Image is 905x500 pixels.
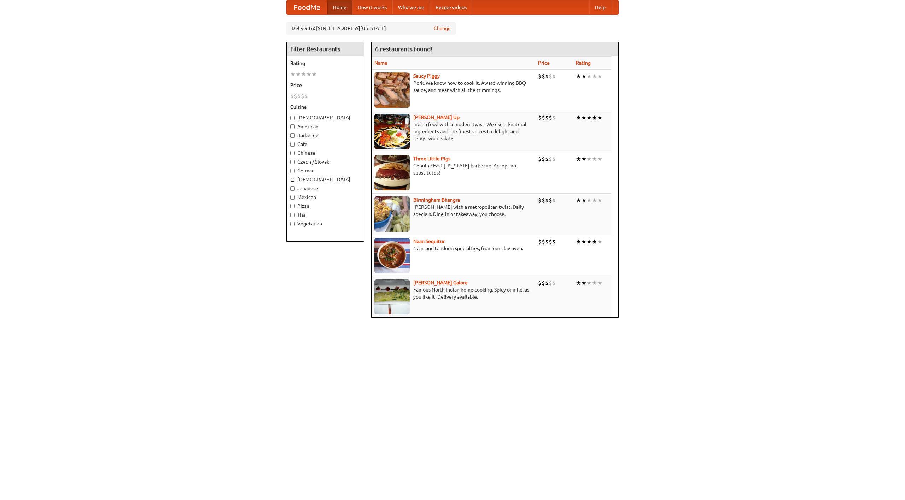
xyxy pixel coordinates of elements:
[597,72,602,80] li: ★
[576,72,581,80] li: ★
[549,155,552,163] li: $
[413,156,450,161] a: Three Little Pigs
[287,42,364,56] h4: Filter Restaurants
[294,92,297,100] li: $
[374,238,410,273] img: naansequitur.jpg
[581,155,586,163] li: ★
[413,239,445,244] a: Naan Sequitur
[290,92,294,100] li: $
[538,60,550,66] a: Price
[586,72,592,80] li: ★
[552,279,556,287] li: $
[290,158,360,165] label: Czech / Slovak
[290,151,295,155] input: Chinese
[592,279,597,287] li: ★
[374,60,387,66] a: Name
[549,238,552,246] li: $
[287,0,327,14] a: FoodMe
[538,196,542,204] li: $
[297,92,301,100] li: $
[592,72,597,80] li: ★
[542,72,545,80] li: $
[576,238,581,246] li: ★
[290,116,295,120] input: [DEMOGRAPHIC_DATA]
[290,132,360,139] label: Barbecue
[290,133,295,138] input: Barbecue
[290,195,295,200] input: Mexican
[306,70,311,78] li: ★
[374,72,410,108] img: saucy.jpg
[589,0,611,14] a: Help
[374,114,410,149] img: curryup.jpg
[413,114,460,120] a: [PERSON_NAME] Up
[301,92,304,100] li: $
[576,196,581,204] li: ★
[290,167,360,174] label: German
[581,72,586,80] li: ★
[290,114,360,121] label: [DEMOGRAPHIC_DATA]
[290,176,360,183] label: [DEMOGRAPHIC_DATA]
[552,114,556,122] li: $
[586,238,592,246] li: ★
[597,155,602,163] li: ★
[290,124,295,129] input: American
[290,202,360,210] label: Pizza
[542,114,545,122] li: $
[597,114,602,122] li: ★
[290,149,360,157] label: Chinese
[290,213,295,217] input: Thai
[545,196,549,204] li: $
[286,22,456,35] div: Deliver to: [STREET_ADDRESS][US_STATE]
[538,279,542,287] li: $
[592,155,597,163] li: ★
[290,194,360,201] label: Mexican
[290,70,296,78] li: ★
[545,238,549,246] li: $
[552,196,556,204] li: $
[597,238,602,246] li: ★
[290,220,360,227] label: Vegetarian
[413,73,440,79] a: Saucy Piggy
[581,279,586,287] li: ★
[374,155,410,190] img: littlepigs.jpg
[545,114,549,122] li: $
[311,70,317,78] li: ★
[290,169,295,173] input: German
[549,196,552,204] li: $
[290,204,295,208] input: Pizza
[374,286,532,300] p: Famous North Indian home cooking. Spicy or mild, as you like it. Delivery available.
[430,0,472,14] a: Recipe videos
[542,238,545,246] li: $
[413,280,468,286] a: [PERSON_NAME] Galore
[586,279,592,287] li: ★
[542,279,545,287] li: $
[290,211,360,218] label: Thai
[545,72,549,80] li: $
[538,238,542,246] li: $
[586,114,592,122] li: ★
[576,279,581,287] li: ★
[581,238,586,246] li: ★
[392,0,430,14] a: Who we are
[552,238,556,246] li: $
[542,155,545,163] li: $
[290,186,295,191] input: Japanese
[545,279,549,287] li: $
[413,197,460,203] a: Birmingham Bhangra
[374,80,532,94] p: Pork. We know how to cook it. Award-winning BBQ sauce, and meat with all the trimmings.
[542,196,545,204] li: $
[581,114,586,122] li: ★
[290,104,360,111] h5: Cuisine
[552,72,556,80] li: $
[592,238,597,246] li: ★
[576,114,581,122] li: ★
[586,196,592,204] li: ★
[586,155,592,163] li: ★
[296,70,301,78] li: ★
[581,196,586,204] li: ★
[592,114,597,122] li: ★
